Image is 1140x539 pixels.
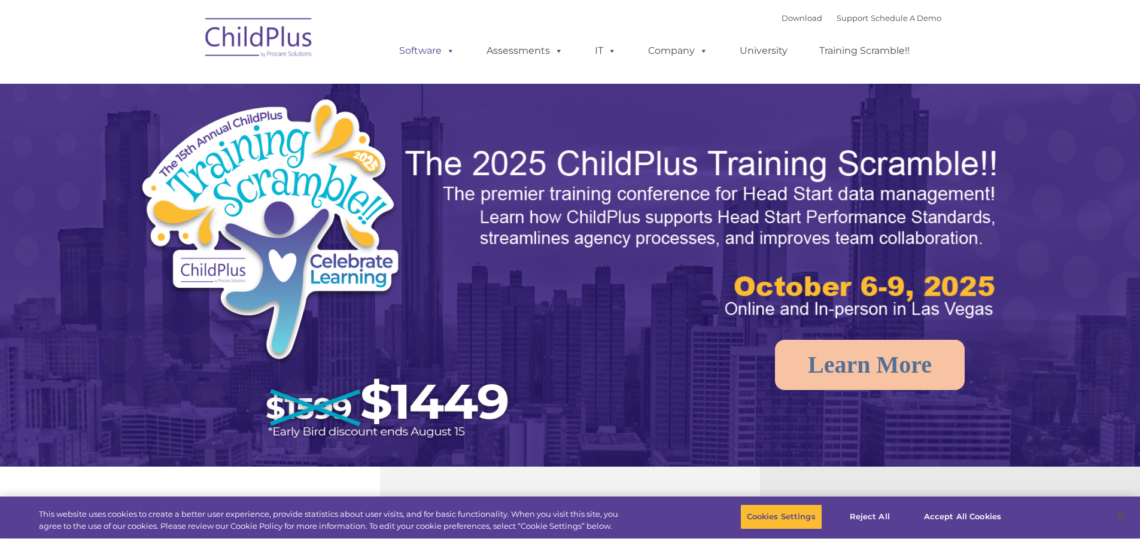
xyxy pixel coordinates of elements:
a: IT [583,39,628,63]
button: Reject All [832,504,907,529]
a: Download [782,13,822,23]
a: Company [636,39,720,63]
a: Assessments [475,39,575,63]
div: This website uses cookies to create a better user experience, provide statistics about user visit... [39,508,627,532]
button: Cookies Settings [740,504,822,529]
font: | [782,13,941,23]
img: ChildPlus by Procare Solutions [199,10,319,69]
button: Accept All Cookies [917,504,1008,529]
a: Support [837,13,868,23]
button: Close [1108,504,1134,530]
a: Training Scramble!! [807,39,922,63]
a: Software [387,39,467,63]
a: Schedule A Demo [871,13,941,23]
a: Learn More [775,340,965,390]
a: University [728,39,799,63]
